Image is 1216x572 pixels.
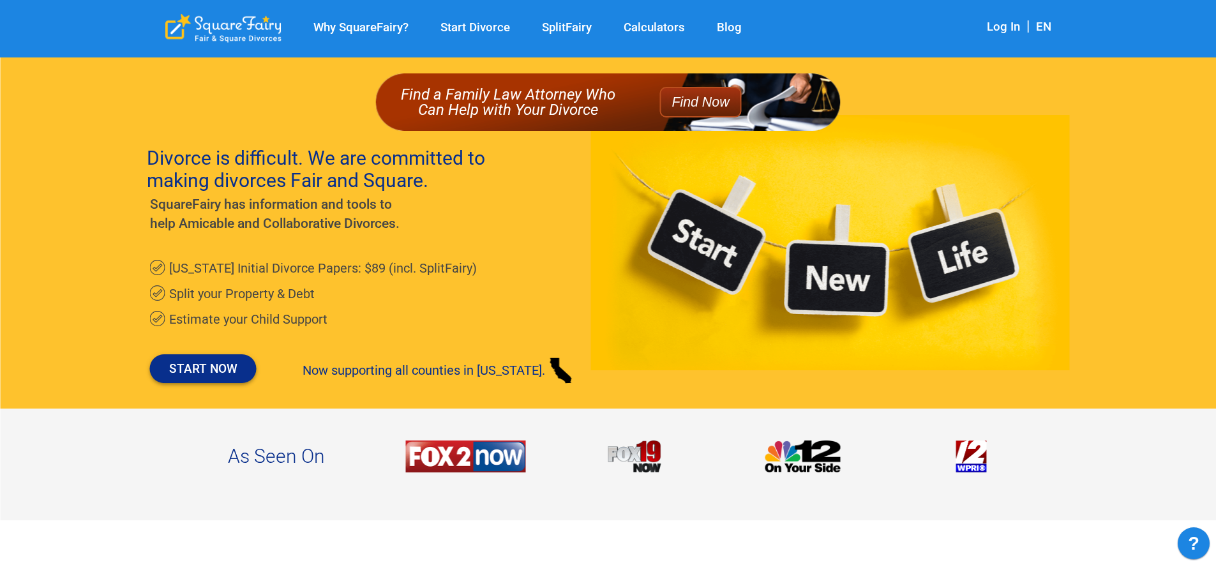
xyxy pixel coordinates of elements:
span: | [1020,18,1036,34]
a: Why SquareFairy? [297,20,424,35]
p: Find a Family Law Attorney Who Can Help with Your Divorce [389,87,628,117]
button: Find Now [660,87,742,117]
h2: As Seen On [166,440,387,472]
img: SplitFairy Calculator Provides Fair and Square Property Split to Divorcing Couples [765,440,841,472]
a: Calculators [608,20,701,35]
img: SquareFairy Helps Divorcing Couples Split Over $100 Million of Property [406,440,526,472]
h2: SquareFairy has information and tools to help Amicable and Collaborative Divorces. [150,195,415,233]
a: Blog [701,20,758,35]
h3: Split your Property & Debt [169,281,501,306]
a: START NOW [150,354,257,383]
h3: [US_STATE] Initial Divorce Papers: $89 (incl. SplitFairy) [169,255,501,281]
div: EN [1036,19,1051,36]
a: Start Divorce [424,20,526,35]
div: Now supporting all counties in [US_STATE]. [303,354,577,386]
h3: Estimate your Child Support [169,306,501,332]
img: SplitFairy Calculator Provides Fair and Square Property Split to Divorcing Couples [608,440,661,472]
div: SquareFairy Logo [165,14,281,43]
h1: Divorce is difficult. We are committed to making divorces Fair and Square. [147,147,546,192]
iframe: JSD widget [1171,521,1216,572]
img: SquareFairy Helps Divorcing Couples Split Over $100 Million of Property [956,440,987,472]
a: Log In [987,20,1020,34]
a: SplitFairy [526,20,608,35]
